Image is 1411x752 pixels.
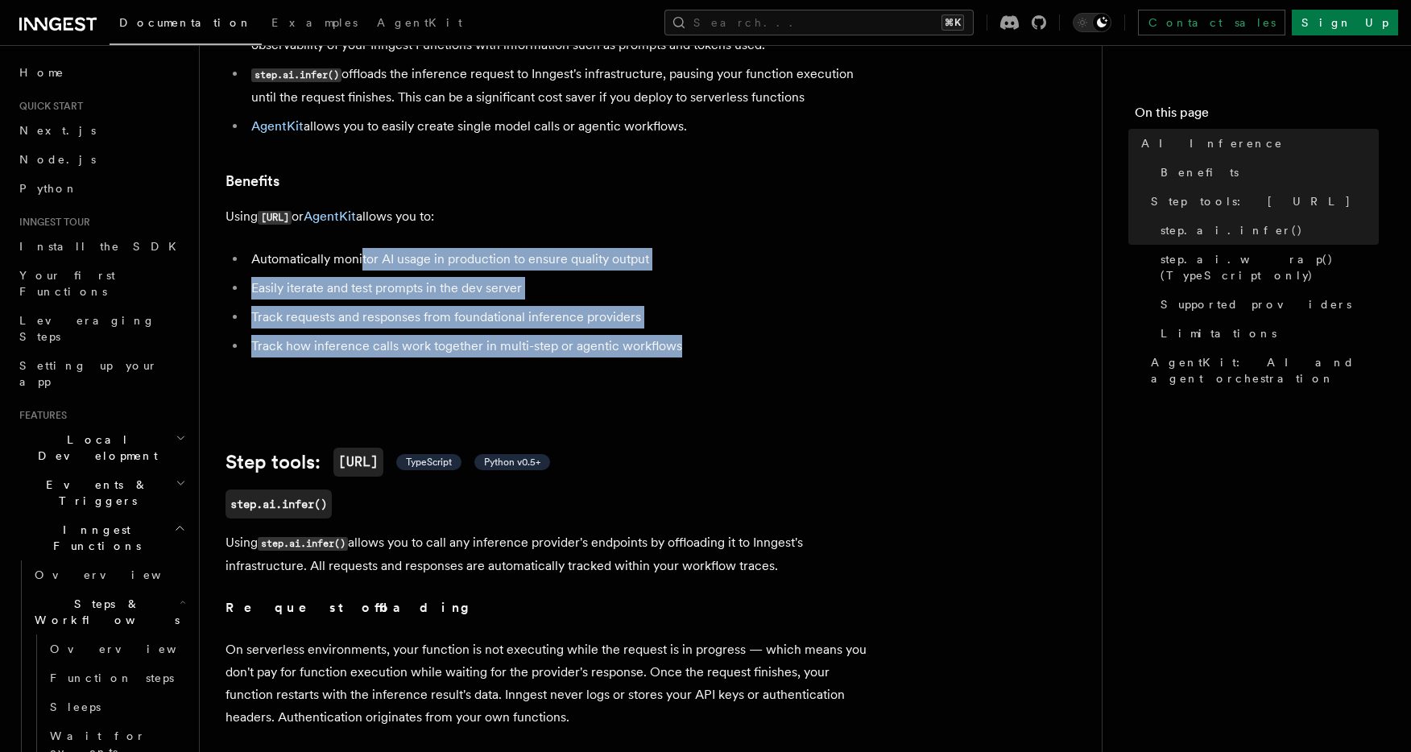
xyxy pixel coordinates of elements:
[43,634,189,663] a: Overview
[484,456,540,469] span: Python v0.5+
[246,306,870,328] li: Track requests and responses from foundational inference providers
[246,63,870,109] li: offloads the inference request to Inngest's infrastructure, pausing your function execution until...
[251,118,304,134] a: AgentKit
[1073,13,1111,32] button: Toggle dark mode
[50,643,216,655] span: Overview
[19,314,155,343] span: Leveraging Steps
[19,182,78,195] span: Python
[1151,354,1379,386] span: AgentKit: AI and agent orchestration
[941,14,964,31] kbd: ⌘K
[246,277,870,300] li: Easily iterate and test prompts in the dev server
[13,522,174,554] span: Inngest Functions
[664,10,974,35] button: Search...⌘K
[13,470,189,515] button: Events & Triggers
[271,16,358,29] span: Examples
[1135,129,1379,158] a: AI Inference
[13,351,189,396] a: Setting up your app
[1138,10,1285,35] a: Contact sales
[258,211,292,225] code: [URL]
[246,335,870,357] li: Track how inference calls work together in multi-step or agentic workflows
[262,5,367,43] a: Examples
[28,596,180,628] span: Steps & Workflows
[1154,158,1379,187] a: Benefits
[333,448,383,477] code: [URL]
[1161,251,1379,283] span: step.ai.wrap() (TypeScript only)
[50,671,174,684] span: Function steps
[43,663,189,692] a: Function steps
[13,216,90,229] span: Inngest tour
[13,145,189,174] a: Node.js
[13,306,189,351] a: Leveraging Steps
[377,16,462,29] span: AgentKit
[13,174,189,203] a: Python
[1144,187,1379,216] a: Step tools: [URL]
[226,600,481,615] strong: Request offloading
[1161,222,1303,238] span: step.ai.infer()
[1141,135,1283,151] span: AI Inference
[13,432,176,464] span: Local Development
[1154,216,1379,245] a: step.ai.infer()
[258,537,348,551] code: step.ai.infer()
[19,64,64,81] span: Home
[28,560,189,589] a: Overview
[246,115,870,138] li: allows you to easily create single model calls or agentic workflows.
[19,359,158,388] span: Setting up your app
[19,240,186,253] span: Install the SDK
[304,209,356,224] a: AgentKit
[19,153,96,166] span: Node.js
[13,409,67,422] span: Features
[19,269,115,298] span: Your first Functions
[1154,290,1379,319] a: Supported providers
[226,448,550,477] a: Step tools:[URL] TypeScript Python v0.5+
[1161,325,1277,341] span: Limitations
[1144,348,1379,393] a: AgentKit: AI and agent orchestration
[406,456,452,469] span: TypeScript
[1135,103,1379,129] h4: On this page
[13,477,176,509] span: Events & Triggers
[1154,245,1379,290] a: step.ai.wrap() (TypeScript only)
[13,515,189,560] button: Inngest Functions
[251,68,341,82] code: step.ai.infer()
[43,692,189,721] a: Sleeps
[367,5,472,43] a: AgentKit
[226,205,870,229] p: Using or allows you to:
[13,100,83,113] span: Quick start
[110,5,262,45] a: Documentation
[1161,296,1351,312] span: Supported providers
[35,568,201,581] span: Overview
[50,700,101,713] span: Sleeps
[19,124,96,137] span: Next.js
[1292,10,1398,35] a: Sign Up
[1154,319,1379,348] a: Limitations
[226,170,279,192] a: Benefits
[13,116,189,145] a: Next.js
[1151,193,1351,209] span: Step tools: [URL]
[13,58,189,87] a: Home
[226,490,332,519] a: step.ai.infer()
[13,232,189,261] a: Install the SDK
[13,261,189,306] a: Your first Functions
[246,248,870,271] li: Automatically monitor AI usage in production to ensure quality output
[226,638,870,729] p: On serverless environments, your function is not executing while the request is in progress — whi...
[28,589,189,634] button: Steps & Workflows
[1161,164,1239,180] span: Benefits
[13,425,189,470] button: Local Development
[119,16,252,29] span: Documentation
[226,531,870,577] p: Using allows you to call any inference provider's endpoints by offloading it to Inngest's infrast...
